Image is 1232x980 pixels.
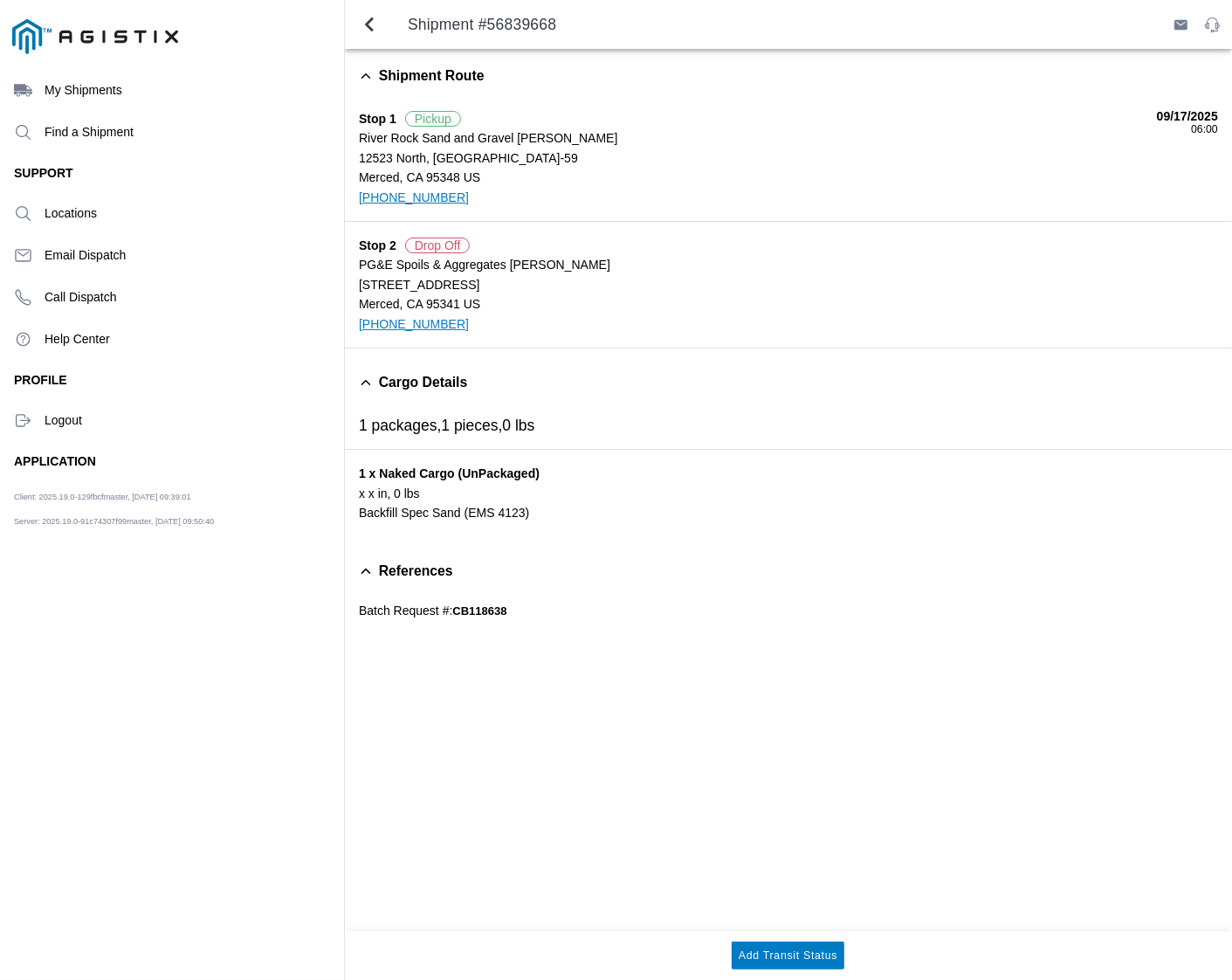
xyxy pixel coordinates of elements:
ion-label: Merced, CA 95348 US [359,168,1157,187]
ion-button: Send Email [1167,10,1195,38]
ion-button: Add Transit Status [732,942,844,970]
div: 06:00 [1157,123,1218,135]
span: 1 pieces, [441,417,502,434]
span: Batch Request #: [359,603,452,617]
ion-label: River Rock Sand and Gravel [PERSON_NAME] [359,128,1157,148]
ion-label: Merced, CA 95341 US [359,294,1218,314]
ion-title: Shipment #56839668 [390,16,1165,34]
span: References [379,562,453,578]
ion-label: Locations [45,206,330,220]
ion-label: Call Dispatch [45,290,330,304]
span: x x IN, [359,487,391,500]
a: [PHONE_NUMBER] [359,190,469,204]
span: Cargo Details [379,375,468,390]
ion-label: Find a Shipment [45,125,330,139]
ion-label: Backfill Spec Sand (EMS 4123) [359,503,1218,522]
div: 09/17/2025 [1157,109,1218,123]
span: Shipment Route [379,68,485,84]
ion-label: My Shipments [45,83,330,97]
span: 0 LBS [394,487,420,500]
ion-button: Support Service [1198,10,1227,38]
ion-label: 1 x Naked Cargo (UnPackaged) [359,464,1218,483]
ion-label: PG&E Spoils & Aggregates [PERSON_NAME] [359,255,1218,274]
span: Stop 2 [359,238,396,252]
span: Stop 1 [359,112,396,126]
ion-label: Email Dispatch [45,248,330,262]
ion-label: Logout [45,413,330,427]
ion-label: [STREET_ADDRESS] [359,275,1218,294]
ion-label: Server: 2025.19.0-91c74307f99 [14,516,251,535]
span: master, [DATE] 09:50:40 [127,516,214,526]
ion-label: Help Center [45,332,330,346]
ion-label: Client: 2025.19.0-129fbcf [14,493,251,511]
span: Drop Off [405,238,471,253]
span: master, [DATE] 09:39:01 [104,493,191,502]
span: 1 packages, [359,417,441,434]
a: [PHONE_NUMBER] [359,317,469,331]
span: 0 lbs [503,417,535,434]
span: Pickup [405,111,461,127]
span: CB118638 [452,604,506,617]
ion-label: 12523 North, [GEOGRAPHIC_DATA]-59 [359,148,1157,168]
